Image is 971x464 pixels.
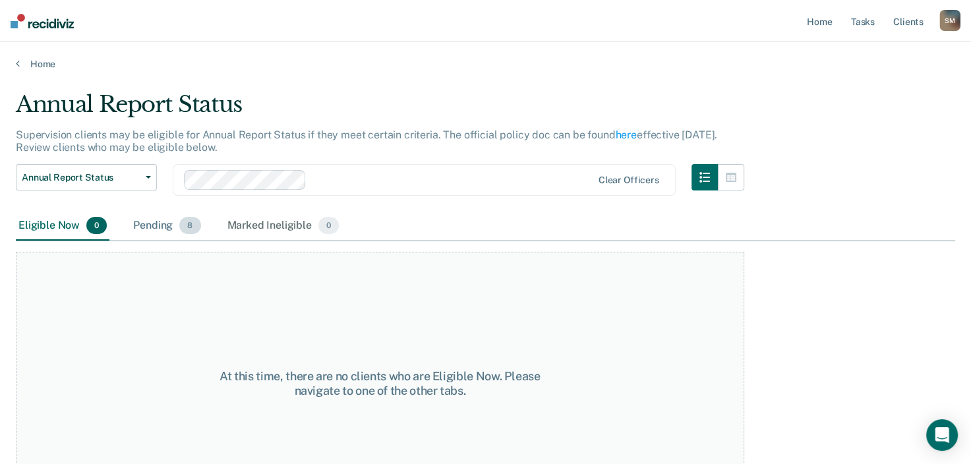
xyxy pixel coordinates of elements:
div: Marked Ineligible0 [225,212,342,241]
span: Annual Report Status [22,172,140,183]
div: Pending8 [131,212,203,241]
button: SM [939,10,960,31]
span: 0 [318,217,339,234]
div: S M [939,10,960,31]
a: Home [16,58,955,70]
span: 0 [86,217,107,234]
p: Supervision clients may be eligible for Annual Report Status if they meet certain criteria. The o... [16,129,717,154]
div: Annual Report Status [16,91,744,129]
div: At this time, there are no clients who are Eligible Now. Please navigate to one of the other tabs. [198,369,562,397]
a: here [616,129,637,141]
div: Open Intercom Messenger [926,419,958,451]
span: 8 [179,217,200,234]
img: Recidiviz [11,14,74,28]
div: Clear officers [599,175,659,186]
button: Annual Report Status [16,164,157,190]
div: Eligible Now0 [16,212,109,241]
